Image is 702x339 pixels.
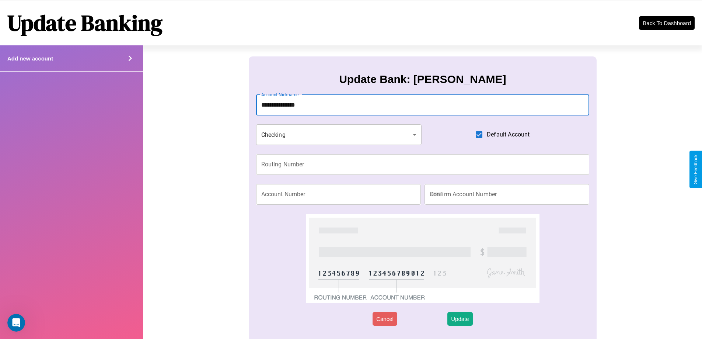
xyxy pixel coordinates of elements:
span: Default Account [487,130,530,139]
h4: Add new account [7,55,53,62]
iframe: Intercom live chat [7,314,25,332]
h3: Update Bank: [PERSON_NAME] [339,73,506,86]
div: Checking [256,124,422,145]
h1: Update Banking [7,8,163,38]
button: Update [447,312,472,326]
img: check [306,214,539,303]
label: Account Nickname [261,91,299,98]
div: Give Feedback [693,155,698,184]
button: Back To Dashboard [639,16,695,30]
button: Cancel [373,312,397,326]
